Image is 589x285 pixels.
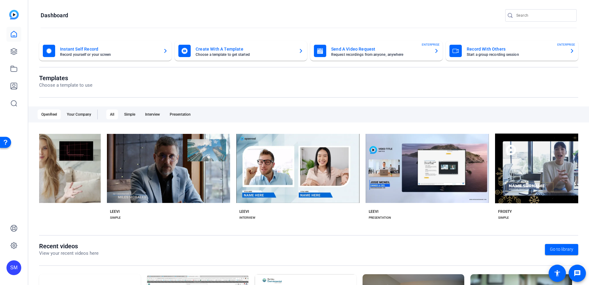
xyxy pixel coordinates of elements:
[39,82,92,89] p: Choose a template to use
[39,242,99,250] h1: Recent videos
[141,109,164,119] div: Interview
[331,53,429,56] mat-card-subtitle: Request recordings from anyone, anywhere
[467,45,565,53] mat-card-title: Record With Others
[175,41,307,61] button: Create With A TemplateChoose a template to get started
[331,45,429,53] mat-card-title: Send A Video Request
[110,215,121,220] div: SIMPLE
[39,41,172,61] button: Instant Self RecordRecord yourself or your screen
[557,42,575,47] span: ENTERPRISE
[60,53,158,56] mat-card-subtitle: Record yourself or your screen
[63,109,95,119] div: Your Company
[369,215,391,220] div: PRESENTATION
[498,209,512,214] div: FROSTY
[6,260,21,275] div: SM
[39,74,92,82] h1: Templates
[422,42,440,47] span: ENTERPRISE
[166,109,194,119] div: Presentation
[60,45,158,53] mat-card-title: Instant Self Record
[110,209,120,214] div: LEEVI
[38,109,61,119] div: OpenReel
[467,53,565,56] mat-card-subtitle: Start a group recording session
[120,109,139,119] div: Simple
[41,12,68,19] h1: Dashboard
[446,41,578,61] button: Record With OthersStart a group recording sessionENTERPRISE
[545,244,578,255] a: Go to library
[196,53,294,56] mat-card-subtitle: Choose a template to get started
[516,12,572,19] input: Search
[574,270,581,277] mat-icon: message
[310,41,443,61] button: Send A Video RequestRequest recordings from anyone, anywhereENTERPRISE
[239,215,255,220] div: INTERVIEW
[550,246,573,253] span: Go to library
[554,270,561,277] mat-icon: accessibility
[239,209,249,214] div: LEEVI
[39,250,99,257] p: View your recent videos here
[369,209,378,214] div: LEEVI
[196,45,294,53] mat-card-title: Create With A Template
[9,10,19,19] img: blue-gradient.svg
[106,109,118,119] div: All
[498,215,509,220] div: SIMPLE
